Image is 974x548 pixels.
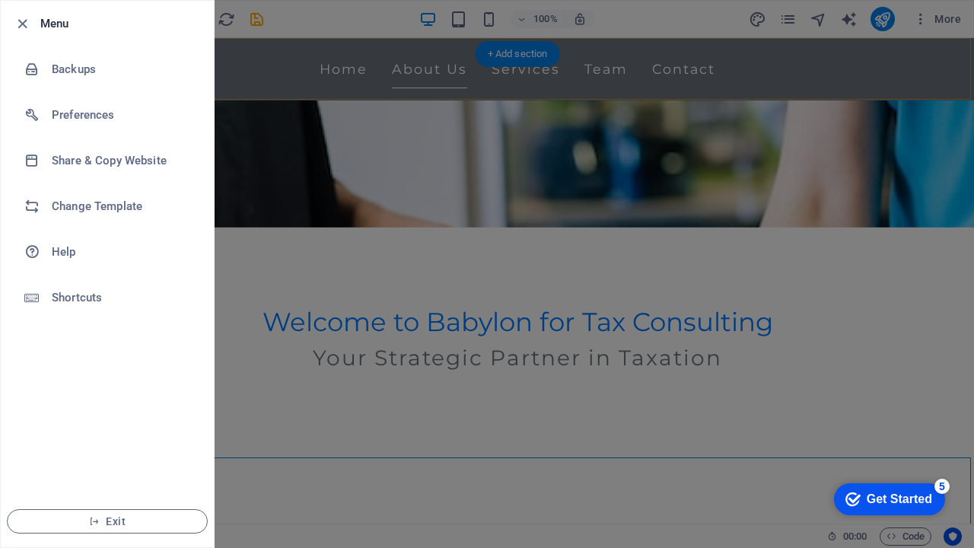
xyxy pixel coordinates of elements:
div: Get Started [45,17,110,30]
h6: Backups [52,60,193,78]
h6: Change Template [52,197,193,215]
span: Exit [20,515,195,527]
button: 1 [35,151,54,155]
h6: Help [52,243,193,261]
a: Help [1,229,214,275]
div: 5 [113,3,128,18]
h6: Shortcuts [52,288,193,307]
h6: Preferences [52,106,193,124]
h6: Menu [40,14,202,33]
button: 2 [35,169,54,173]
div: Get Started 5 items remaining, 0% complete [12,8,123,40]
button: Exit [7,509,208,534]
button: 3 [35,187,54,191]
h6: Share & Copy Website [52,151,193,170]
